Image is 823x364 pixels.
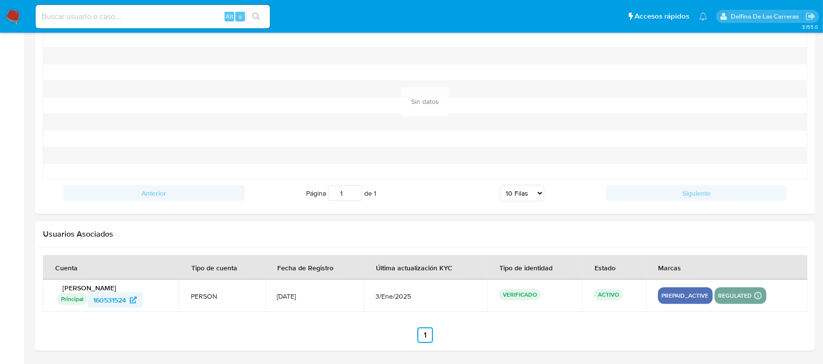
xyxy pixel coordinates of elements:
[239,12,242,21] span: s
[699,12,707,20] a: Notificaciones
[226,12,233,21] span: Alt
[43,229,807,239] h2: Usuarios Asociados
[36,10,270,23] input: Buscar usuario o caso...
[805,11,816,21] a: Salir
[731,12,802,21] p: delfina.delascarreras@mercadolibre.com
[635,11,689,21] span: Accesos rápidos
[246,10,266,23] button: search-icon
[802,23,818,31] span: 3.155.0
